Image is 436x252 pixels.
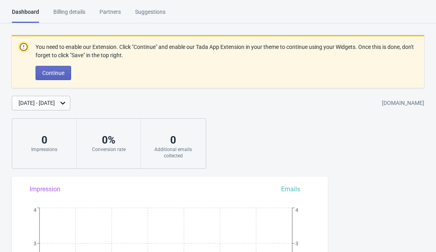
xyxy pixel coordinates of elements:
p: You need to enable our Extension. Click "Continue" and enable our Tada App Extension in your them... [36,43,418,60]
tspan: 4 [34,207,37,213]
div: 0 [20,134,68,146]
div: 0 [149,134,197,146]
div: 0 % [85,134,133,146]
div: Impressions [20,146,68,153]
div: Additional emails collected [149,146,197,159]
div: Partners [100,8,121,22]
div: Billing details [53,8,85,22]
div: Dashboard [12,8,39,23]
button: Continue [36,66,71,80]
div: Conversion rate [85,146,133,153]
div: Suggestions [135,8,165,22]
tspan: 3 [295,241,298,246]
tspan: 3 [34,241,36,246]
div: [DOMAIN_NAME] [382,96,424,110]
tspan: 4 [295,207,299,213]
span: Continue [42,70,64,76]
div: [DATE] - [DATE] [19,99,55,107]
